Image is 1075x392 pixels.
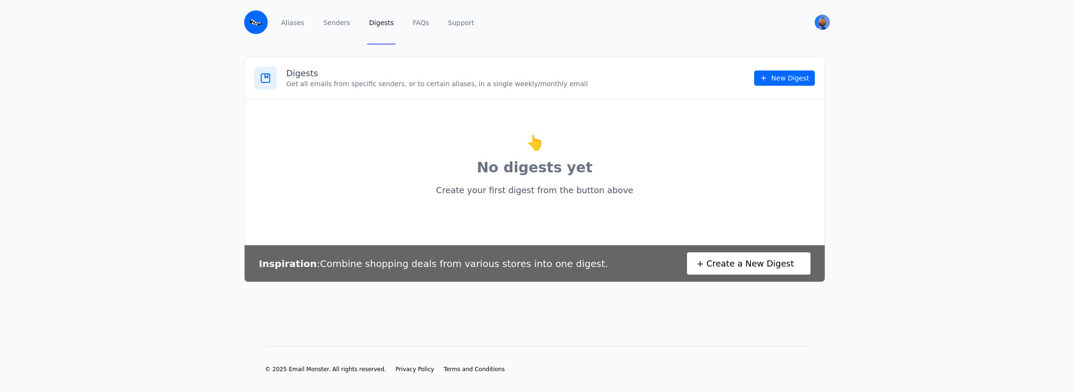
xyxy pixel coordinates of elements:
li: © 2025 Email Monster. All rights reserved. [265,365,386,373]
a: Privacy Policy [396,365,434,373]
span: Terms and Conditions [444,366,505,373]
p: No digests yet [254,157,815,178]
button: User menu [814,14,831,31]
a: Terms and Conditions [444,365,505,373]
img: Bob's Avatar [815,15,830,30]
p: Get all emails from specific senders, or to certain aliases, in a single weekly/monthly email [286,79,754,89]
span: Combine shopping deals from various stores into one digest. [320,258,608,269]
img: Email Monster [244,10,268,34]
span: + Create a New Digest [696,257,794,270]
span: Privacy Policy [396,366,434,373]
h3: Digests [286,68,754,79]
b: Inspiration [259,258,317,269]
p: Create your first digest from the button above [254,182,815,199]
a: + Create a New Digest [687,252,811,275]
p: 👆 [254,133,815,153]
p: : [259,257,608,270]
a: New Digest [754,70,815,86]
